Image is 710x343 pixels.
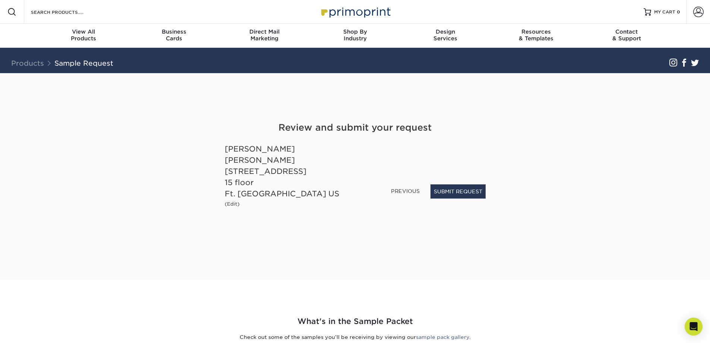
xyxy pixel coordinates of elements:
[137,316,573,327] h2: What's in the Sample Packet
[372,143,472,169] iframe: reCAPTCHA
[491,24,581,48] a: Resources& Templates
[38,28,129,35] span: View All
[219,28,310,42] div: Marketing
[225,200,240,207] a: (Edit)
[11,59,44,67] a: Products
[430,184,486,199] button: SUBMIT REQUEST
[225,121,486,134] h4: Review and submit your request
[654,9,675,15] span: MY CART
[400,24,491,48] a: DesignServices
[137,333,573,341] p: Check out some of the samples you’ll be receiving by viewing our .
[225,143,350,199] div: [PERSON_NAME] [PERSON_NAME] [STREET_ADDRESS] 15 floor Ft. [GEOGRAPHIC_DATA] US
[38,24,129,48] a: View AllProducts
[38,28,129,42] div: Products
[30,7,103,16] input: SEARCH PRODUCTS.....
[54,59,113,67] a: Sample Request
[219,24,310,48] a: Direct MailMarketing
[129,24,219,48] a: BusinessCards
[400,28,491,35] span: Design
[318,4,392,20] img: Primoprint
[581,28,672,42] div: & Support
[129,28,219,42] div: Cards
[225,201,240,207] small: (Edit)
[219,28,310,35] span: Direct Mail
[310,28,400,35] span: Shop By
[677,9,680,15] span: 0
[310,24,400,48] a: Shop ByIndustry
[491,28,581,35] span: Resources
[685,318,703,336] div: Open Intercom Messenger
[581,24,672,48] a: Contact& Support
[400,28,491,42] div: Services
[416,334,469,340] a: sample pack gallery
[388,185,423,197] a: PREVIOUS
[491,28,581,42] div: & Templates
[129,28,219,35] span: Business
[581,28,672,35] span: Contact
[310,28,400,42] div: Industry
